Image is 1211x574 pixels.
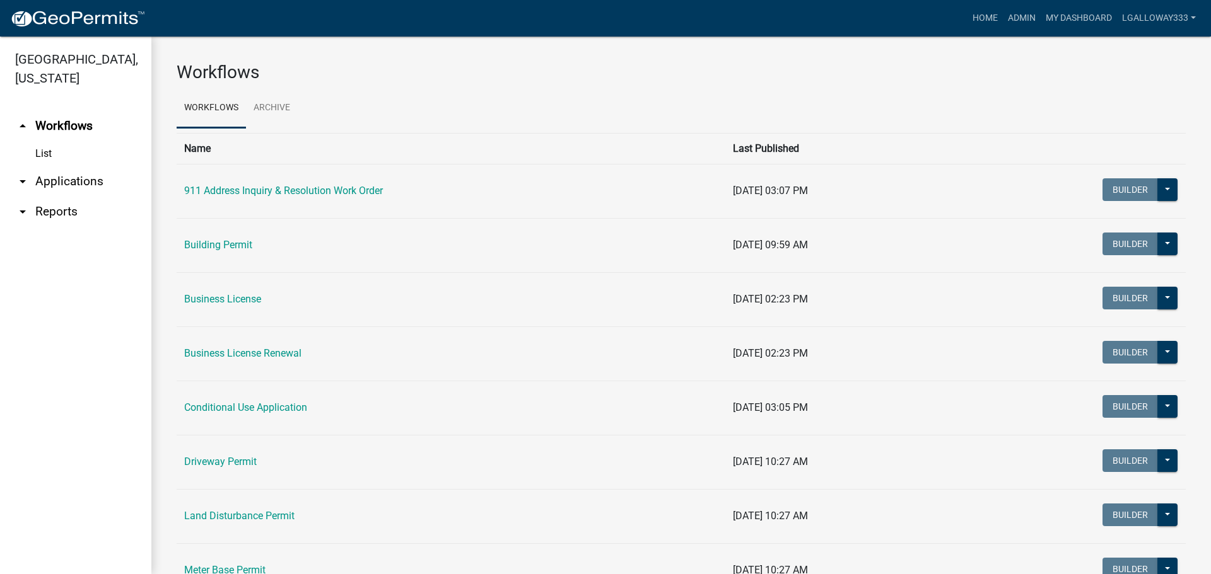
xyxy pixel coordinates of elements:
[725,133,954,164] th: Last Published
[1041,6,1117,30] a: My Dashboard
[1003,6,1041,30] a: Admin
[184,185,383,197] a: 911 Address Inquiry & Resolution Work Order
[733,401,808,413] span: [DATE] 03:05 PM
[1103,287,1158,309] button: Builder
[1117,6,1201,30] a: lgalloway333
[1103,395,1158,418] button: Builder
[177,133,725,164] th: Name
[733,510,808,522] span: [DATE] 10:27 AM
[1103,449,1158,472] button: Builder
[15,204,30,219] i: arrow_drop_down
[733,239,808,251] span: [DATE] 09:59 AM
[1103,232,1158,255] button: Builder
[733,347,808,359] span: [DATE] 02:23 PM
[246,88,298,129] a: Archive
[177,88,246,129] a: Workflows
[1103,178,1158,201] button: Builder
[733,293,808,305] span: [DATE] 02:23 PM
[968,6,1003,30] a: Home
[184,239,252,251] a: Building Permit
[184,510,295,522] a: Land Disturbance Permit
[1103,341,1158,364] button: Builder
[184,347,301,359] a: Business License Renewal
[733,456,808,468] span: [DATE] 10:27 AM
[1103,503,1158,526] button: Builder
[184,456,257,468] a: Driveway Permit
[15,174,30,189] i: arrow_drop_down
[15,118,30,134] i: arrow_drop_up
[177,62,1186,83] h3: Workflows
[733,185,808,197] span: [DATE] 03:07 PM
[184,401,307,413] a: Conditional Use Application
[184,293,261,305] a: Business License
